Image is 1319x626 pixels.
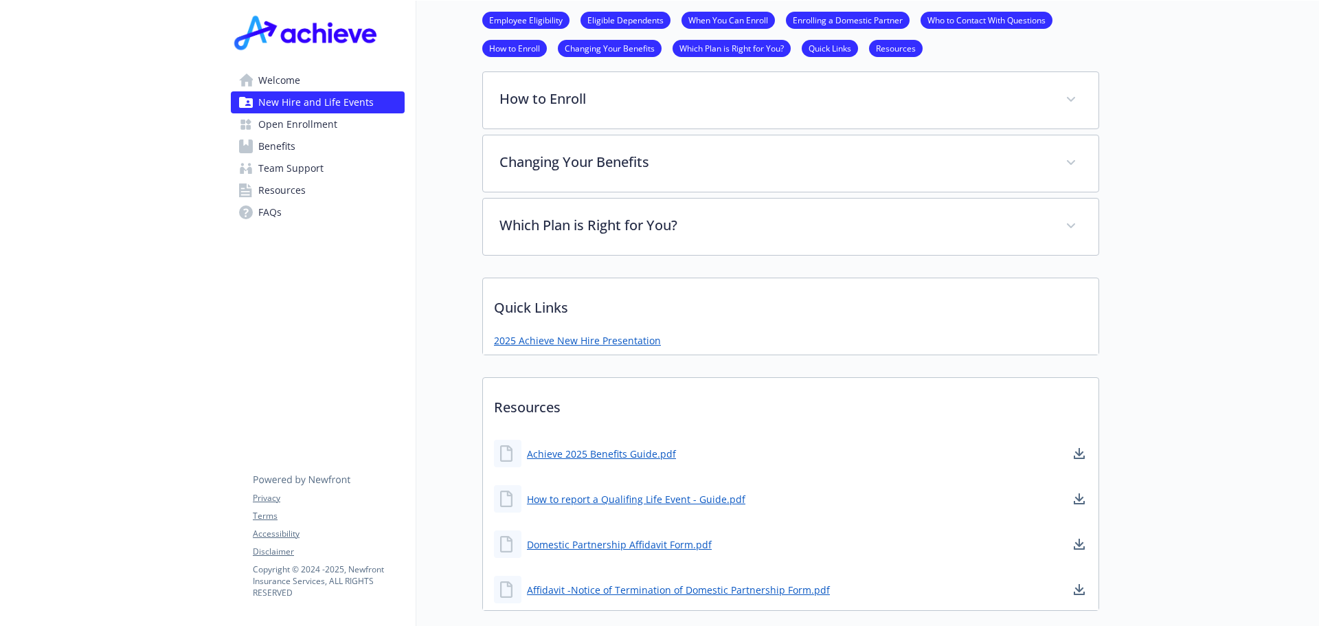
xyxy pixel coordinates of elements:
[483,199,1098,255] div: Which Plan is Right for You?
[494,333,661,348] a: 2025 Achieve New Hire Presentation
[1071,445,1087,462] a: download document
[527,492,745,506] a: How to report a Qualifing Life Event - Guide.pdf
[253,546,404,558] a: Disclaimer
[258,201,282,223] span: FAQs
[921,13,1052,26] a: Who to Contact With Questions
[258,91,374,113] span: New Hire and Life Events
[1071,491,1087,507] a: download document
[1071,536,1087,552] a: download document
[681,13,775,26] a: When You Can Enroll
[231,201,405,223] a: FAQs
[253,563,404,599] p: Copyright © 2024 - 2025 , Newfront Insurance Services, ALL RIGHTS RESERVED
[231,113,405,135] a: Open Enrollment
[258,113,337,135] span: Open Enrollment
[527,583,830,597] a: Affidavit -Notice of Termination of Domestic Partnership Form.pdf
[558,41,662,54] a: Changing Your Benefits
[673,41,791,54] a: Which Plan is Right for You?
[258,135,295,157] span: Benefits
[231,91,405,113] a: New Hire and Life Events
[253,492,404,504] a: Privacy
[499,152,1049,172] p: Changing Your Benefits
[580,13,670,26] a: Eligible Dependents
[482,41,547,54] a: How to Enroll
[483,278,1098,329] p: Quick Links
[786,13,910,26] a: Enrolling a Domestic Partner
[253,528,404,540] a: Accessibility
[231,157,405,179] a: Team Support
[527,537,712,552] a: Domestic Partnership Affidavit Form.pdf
[482,13,570,26] a: Employee Eligibility
[483,72,1098,128] div: How to Enroll
[1071,581,1087,598] a: download document
[483,378,1098,429] p: Resources
[483,135,1098,192] div: Changing Your Benefits
[231,69,405,91] a: Welcome
[253,510,404,522] a: Terms
[869,41,923,54] a: Resources
[802,41,858,54] a: Quick Links
[231,135,405,157] a: Benefits
[258,157,324,179] span: Team Support
[231,179,405,201] a: Resources
[527,447,676,461] a: Achieve 2025 Benefits Guide.pdf
[499,215,1049,236] p: Which Plan is Right for You?
[258,69,300,91] span: Welcome
[499,89,1049,109] p: How to Enroll
[258,179,306,201] span: Resources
